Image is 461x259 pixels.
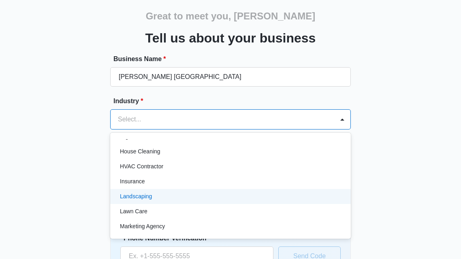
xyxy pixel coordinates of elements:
[120,207,147,216] p: Lawn Care
[113,96,354,106] label: Industry
[120,177,145,186] p: Insurance
[113,54,354,64] label: Business Name
[120,162,163,171] p: HVAC Contractor
[120,192,152,201] p: Landscaping
[120,147,160,156] p: House Cleaning
[146,9,316,23] h2: Great to meet you, [PERSON_NAME]
[145,28,316,48] h3: Tell us about your business
[110,67,351,87] input: e.g. Jane's Plumbing
[120,222,165,231] p: Marketing Agency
